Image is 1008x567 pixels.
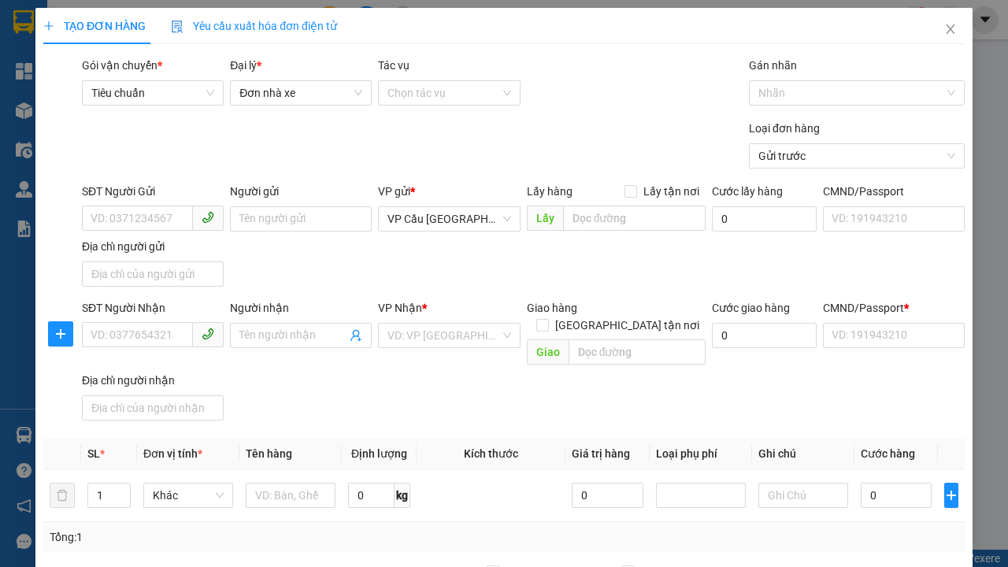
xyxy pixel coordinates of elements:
button: Close [928,8,973,52]
span: Tên hàng [246,447,292,460]
button: plus [48,321,73,346]
span: kg [395,483,410,508]
button: plus [944,483,958,508]
span: phone [202,211,214,224]
label: Tác vụ [378,59,409,72]
span: Đơn vị tính [143,447,202,460]
span: [GEOGRAPHIC_DATA] tận nơi [549,317,706,334]
span: VP Nhận [378,302,422,314]
div: Tổng: 1 [50,528,391,546]
div: Người nhận [230,299,372,317]
span: SL [87,447,100,460]
span: VP Cầu Sài Gòn [387,207,510,231]
div: CMND/Passport [823,299,965,317]
input: Cước lấy hàng [712,206,817,232]
span: Gói vận chuyển [82,59,162,72]
span: Giao [526,339,568,365]
input: VD: Bàn, Ghế [246,483,335,508]
span: Đơn nhà xe [239,81,362,105]
span: Kích thước [464,447,518,460]
input: Ghi Chú [758,483,847,508]
span: Gửi trước [758,144,955,168]
th: Ghi chú [751,439,854,469]
div: Địa chỉ người gửi [82,238,224,255]
span: Lấy tận nơi [637,183,706,200]
span: Tiêu chuẩn [91,81,214,105]
button: delete [50,483,75,508]
th: Loại phụ phí [649,439,751,469]
span: Giá trị hàng [572,447,630,460]
div: SĐT Người Gửi [82,183,224,200]
input: 0 [572,483,643,508]
div: Địa chỉ người nhận [82,372,224,389]
input: Địa chỉ của người nhận [82,395,224,421]
input: Cước giao hàng [712,323,817,348]
div: SĐT Người Nhận [82,299,224,317]
input: Dọc đường [562,206,705,231]
label: Cước lấy hàng [712,185,783,198]
span: user-add [350,329,362,342]
span: Cước hàng [861,447,915,460]
label: Gán nhãn [749,59,797,72]
span: close [944,23,957,35]
div: VP gửi [378,183,520,200]
span: Đại lý [230,59,261,72]
span: TẠO ĐƠN HÀNG [43,20,146,32]
span: plus [945,489,958,502]
span: plus [43,20,54,31]
div: Người gửi [230,183,372,200]
span: Lấy [526,206,562,231]
span: Lấy hàng [526,185,572,198]
label: Loại đơn hàng [749,122,820,135]
span: plus [49,328,72,340]
span: Khác [153,484,224,507]
span: Định lượng [351,447,407,460]
input: Địa chỉ của người gửi [82,261,224,287]
input: Dọc đường [568,339,705,365]
label: Cước giao hàng [712,302,790,314]
img: icon [171,20,183,33]
span: phone [202,328,214,340]
span: Giao hàng [526,302,576,314]
div: CMND/Passport [823,183,965,200]
span: Yêu cầu xuất hóa đơn điện tử [171,20,337,32]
